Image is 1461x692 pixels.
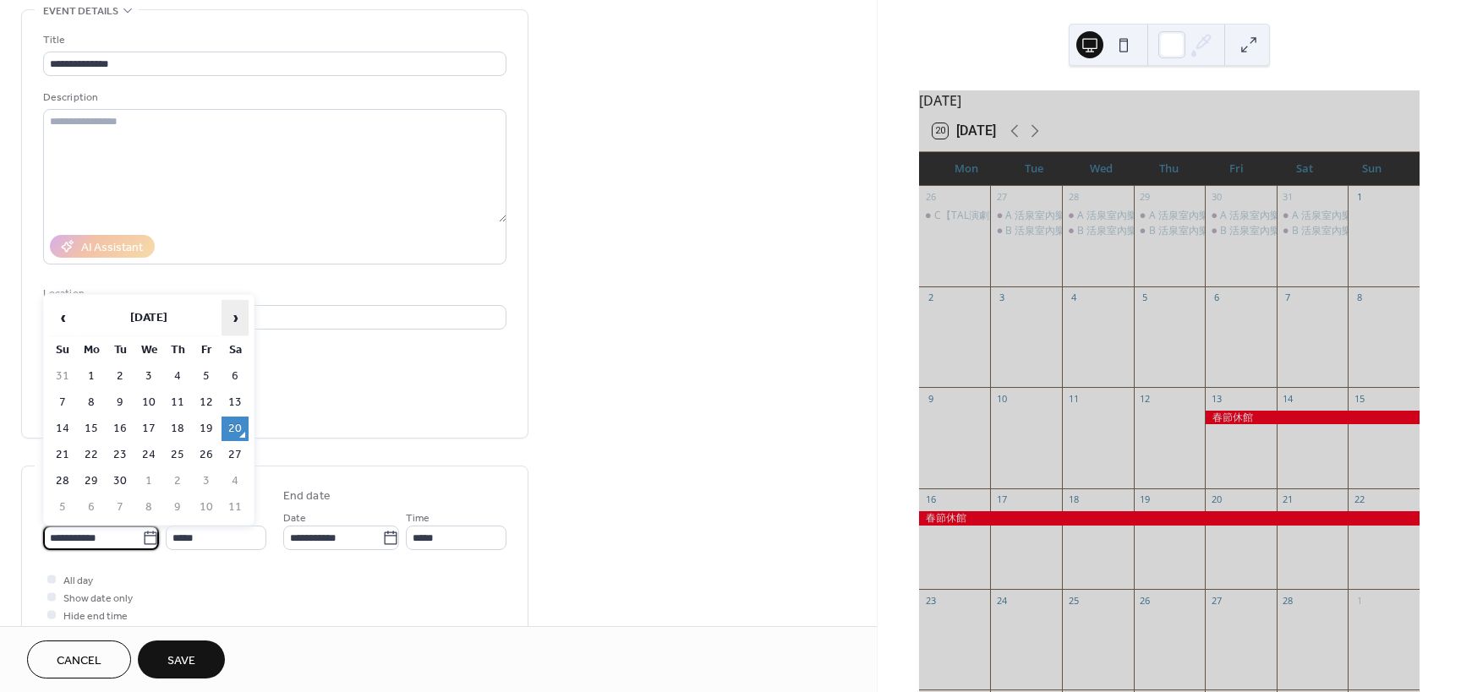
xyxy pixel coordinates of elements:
td: 6 [222,364,249,389]
td: 10 [193,495,220,520]
div: B 活泉室內樂團 / [PERSON_NAME] [1149,224,1307,238]
td: 2 [107,364,134,389]
div: 16 [924,493,937,506]
div: 2 [924,292,937,304]
div: C【TAL演劇實驗室】-鈴木團練 / 賴峻祥 [919,209,991,223]
div: 19 [1139,493,1152,506]
div: 30 [1210,191,1223,204]
div: 7 [1282,292,1294,304]
button: Cancel [27,640,131,678]
div: Wed [1068,152,1135,186]
td: 7 [49,390,76,415]
div: 1 [1353,594,1365,607]
div: B 活泉室內樂團 / 何裕天 [1277,224,1349,238]
td: 4 [164,364,191,389]
div: A 活泉室內樂團 / 何裕天 [1205,209,1277,223]
td: 23 [107,443,134,467]
div: A 活泉室內樂團 / 何裕天 [1134,209,1206,223]
div: 3 [995,292,1008,304]
td: 2 [164,469,191,493]
span: Date [283,509,306,527]
td: 8 [78,390,105,415]
div: Mon [933,152,1000,186]
div: 31 [1282,191,1294,204]
div: Sun [1338,152,1406,186]
td: 9 [164,495,191,520]
div: 28 [1067,191,1080,204]
div: A 活泉室內樂團 / [PERSON_NAME] [1005,209,1163,223]
span: All day [63,572,93,590]
div: 9 [924,392,937,405]
td: 6 [78,495,105,520]
div: Sat [1271,152,1338,186]
td: 10 [135,390,162,415]
div: 27 [995,191,1008,204]
div: 18 [1067,493,1080,506]
button: Save [138,640,225,678]
td: 1 [135,469,162,493]
td: 11 [164,390,191,415]
span: Cancel [57,652,101,670]
td: 12 [193,390,220,415]
div: 28 [1282,594,1294,607]
div: 22 [1353,493,1365,506]
div: B 活泉室內樂團 / 何裕天 [1134,224,1206,238]
div: 27 [1210,594,1223,607]
td: 26 [193,443,220,467]
div: 12 [1139,392,1152,405]
div: End date [283,488,331,505]
div: 29 [1139,191,1152,204]
th: We [135,338,162,362]
div: Description [43,89,503,106]
td: 5 [193,364,220,389]
span: Show date only [63,590,133,608]
span: Time [406,509,430,527]
div: 24 [995,594,1008,607]
td: 1 [78,364,105,389]
th: Th [164,338,191,362]
div: A 活泉室內樂團 / [PERSON_NAME] [1292,209,1450,223]
td: 28 [49,469,76,493]
td: 15 [78,417,105,441]
div: A 活泉室內樂團 / 何裕天 [990,209,1062,223]
div: Tue [1000,152,1068,186]
div: A 活泉室內樂團 / [PERSON_NAME] [1220,209,1378,223]
div: 4 [1067,292,1080,304]
div: B 活泉室內樂團 / 何裕天 [1205,224,1277,238]
div: B 活泉室內樂團 / [PERSON_NAME] [1292,224,1450,238]
td: 24 [135,443,162,467]
div: 26 [924,191,937,204]
div: Location [43,285,503,302]
div: 13 [1210,392,1223,405]
td: 5 [49,495,76,520]
td: 20 [222,417,249,441]
div: 6 [1210,292,1223,304]
td: 19 [193,417,220,441]
div: Fri [1203,152,1271,186]
div: [DATE] [919,90,1420,111]
span: › [222,301,248,335]
div: B 活泉室內樂團 / [PERSON_NAME] [1220,224,1378,238]
div: 8 [1353,292,1365,304]
th: Mo [78,338,105,362]
td: 29 [78,469,105,493]
div: A 活泉室內樂團 / 何裕天 [1277,209,1349,223]
div: 25 [1067,594,1080,607]
td: 3 [193,469,220,493]
div: A 活泉室內樂團 / [PERSON_NAME] [1149,209,1307,223]
div: 5 [1139,292,1152,304]
span: Event details [43,3,118,20]
div: 21 [1282,493,1294,506]
div: 23 [924,594,937,607]
div: B 活泉室內樂團 / 何裕天 [990,224,1062,238]
td: 14 [49,417,76,441]
span: ‹ [50,301,75,335]
td: 21 [49,443,76,467]
div: 春節休館 [919,511,1420,526]
td: 7 [107,495,134,520]
div: A 活泉室內樂團 / 何裕天 [1062,209,1134,223]
td: 8 [135,495,162,520]
th: Fr [193,338,220,362]
th: [DATE] [78,300,220,336]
